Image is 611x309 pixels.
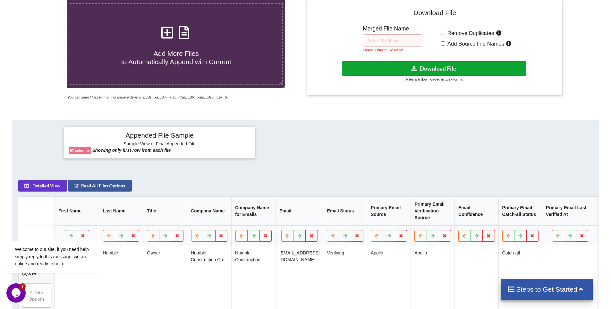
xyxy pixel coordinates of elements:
span: Add More Files to Automatically Append with Current [121,50,231,65]
h4: Steps to Get Started [507,285,586,293]
b: Showing only first row from each file [92,148,171,153]
th: Company Name [187,196,231,226]
iframe: chat widget [6,183,122,280]
th: Primary Email Last Verified At [542,196,598,226]
th: Company Name for Emails [231,196,276,226]
th: Title [143,196,187,226]
input: Enter File Name [363,34,422,47]
iframe: chat widget [6,283,27,303]
th: Primary Email Catch-all Status [498,196,542,226]
h5: Merged File Name [363,25,422,32]
h4: Appended File Sample [69,131,250,140]
th: Email Status [323,196,367,226]
th: Email [276,196,323,226]
button: Detailed View [18,180,67,192]
button: Download File [342,61,526,76]
i: You can select files with any of these extensions: .xls, .xlt, .xlm, .xlsx, .xlsm, .xltx, .xltm, ... [67,95,228,99]
th: Primary Email Verification Source [411,196,455,226]
span: Remove Duplicates [445,30,494,36]
small: Please Enter a File Name [363,48,403,52]
h4: Download File [312,5,557,23]
th: Primary Email Source [367,196,411,226]
small: Files are downloaded in .xlsx format [406,77,463,81]
button: Read All Files Options [68,180,132,192]
th: Email Confidence [454,196,498,226]
span: Add Source File Names [445,41,504,47]
b: 67 columns [70,149,90,152]
h6: Sample View of Final Appended File [69,141,250,148]
div: File Options [24,285,49,305]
